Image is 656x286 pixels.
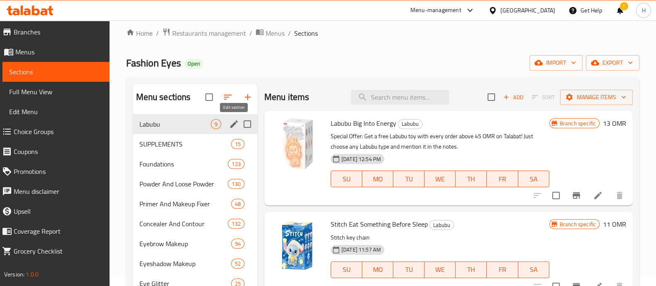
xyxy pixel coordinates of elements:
[231,139,244,149] div: items
[518,262,549,278] button: SA
[139,199,231,209] span: Primer And Makeup Fixer
[232,240,244,248] span: 94
[487,171,518,187] button: FR
[232,260,244,268] span: 52
[459,173,483,185] span: TH
[362,262,393,278] button: MO
[593,58,633,68] span: export
[133,194,258,214] div: Primer And Makeup Fixer48
[211,120,221,128] span: 9
[397,173,421,185] span: TU
[560,90,633,105] button: Manage items
[133,134,258,154] div: SUPPLEMENTS15
[603,117,626,129] h6: 13 OMR
[566,186,586,205] button: Branch-specific-item
[294,28,318,38] span: Sections
[2,62,110,82] a: Sections
[228,160,244,168] span: 123
[331,131,549,152] p: Special Offer: Get a free Labubu toy with every order above 45 OMR on Talabat! Just choose any La...
[331,218,428,230] span: Stitch Eat Something Before Sleep
[393,171,424,187] button: TU
[593,191,603,200] a: Edit menu item
[14,127,103,137] span: Choice Groups
[522,173,546,185] span: SA
[14,226,103,236] span: Coverage Report
[228,220,244,228] span: 132
[139,139,231,149] span: SUPPLEMENTS
[331,232,549,243] p: Stitch key chain
[133,234,258,254] div: Eyebrow Makeup94
[586,55,639,71] button: export
[459,264,483,276] span: TH
[456,262,487,278] button: TH
[172,28,246,38] span: Restaurants management
[228,219,244,229] div: items
[398,119,422,129] div: Labubu
[271,117,324,171] img: Labubu Big Into Energy
[228,179,244,189] div: items
[139,179,228,189] span: Powder And Loose Powder
[139,219,228,229] span: Concealer And Contour
[456,171,487,187] button: TH
[500,91,527,104] span: Add item
[2,102,110,122] a: Edit Menu
[2,82,110,102] a: Full Menu View
[228,159,244,169] div: items
[331,117,396,130] span: Labubu Big Into Energy
[14,246,103,256] span: Grocery Checklist
[490,264,515,276] span: FR
[556,220,599,228] span: Branch specific
[231,199,244,209] div: items
[334,264,359,276] span: SU
[483,88,500,106] span: Select section
[331,171,362,187] button: SU
[338,155,384,163] span: [DATE] 12:54 PM
[249,28,252,38] li: /
[271,218,324,271] img: Stitch Eat Something Before Sleep
[410,5,461,15] div: Menu-management
[556,120,599,127] span: Branch specific
[610,186,629,205] button: delete
[15,47,103,57] span: Menus
[14,186,103,196] span: Menu disclaimer
[351,90,449,105] input: search
[641,6,645,15] span: H
[362,171,393,187] button: MO
[567,92,626,103] span: Manage items
[211,119,221,129] div: items
[527,91,560,104] span: Select section first
[429,220,454,230] div: Labubu
[126,28,153,38] a: Home
[14,166,103,176] span: Promotions
[500,91,527,104] button: Add
[490,173,515,185] span: FR
[502,93,524,102] span: Add
[231,259,244,269] div: items
[184,60,203,67] span: Open
[136,91,191,103] h2: Menu sections
[518,171,549,187] button: SA
[139,239,231,249] span: Eyebrow Makeup
[603,218,626,230] h6: 11 OMR
[26,269,39,280] span: 1.0.0
[139,259,231,269] span: Eyeshadow Makeup
[366,264,390,276] span: MO
[424,262,456,278] button: WE
[331,262,362,278] button: SU
[126,28,639,39] nav: breadcrumb
[529,55,583,71] button: import
[9,107,103,117] span: Edit Menu
[184,59,203,69] div: Open
[338,246,384,254] span: [DATE] 11:57 AM
[522,264,546,276] span: SA
[133,154,258,174] div: Foundations123
[9,67,103,77] span: Sections
[133,214,258,234] div: Concealer And Contour132
[264,91,310,103] h2: Menu items
[424,171,456,187] button: WE
[139,119,211,129] div: Labubu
